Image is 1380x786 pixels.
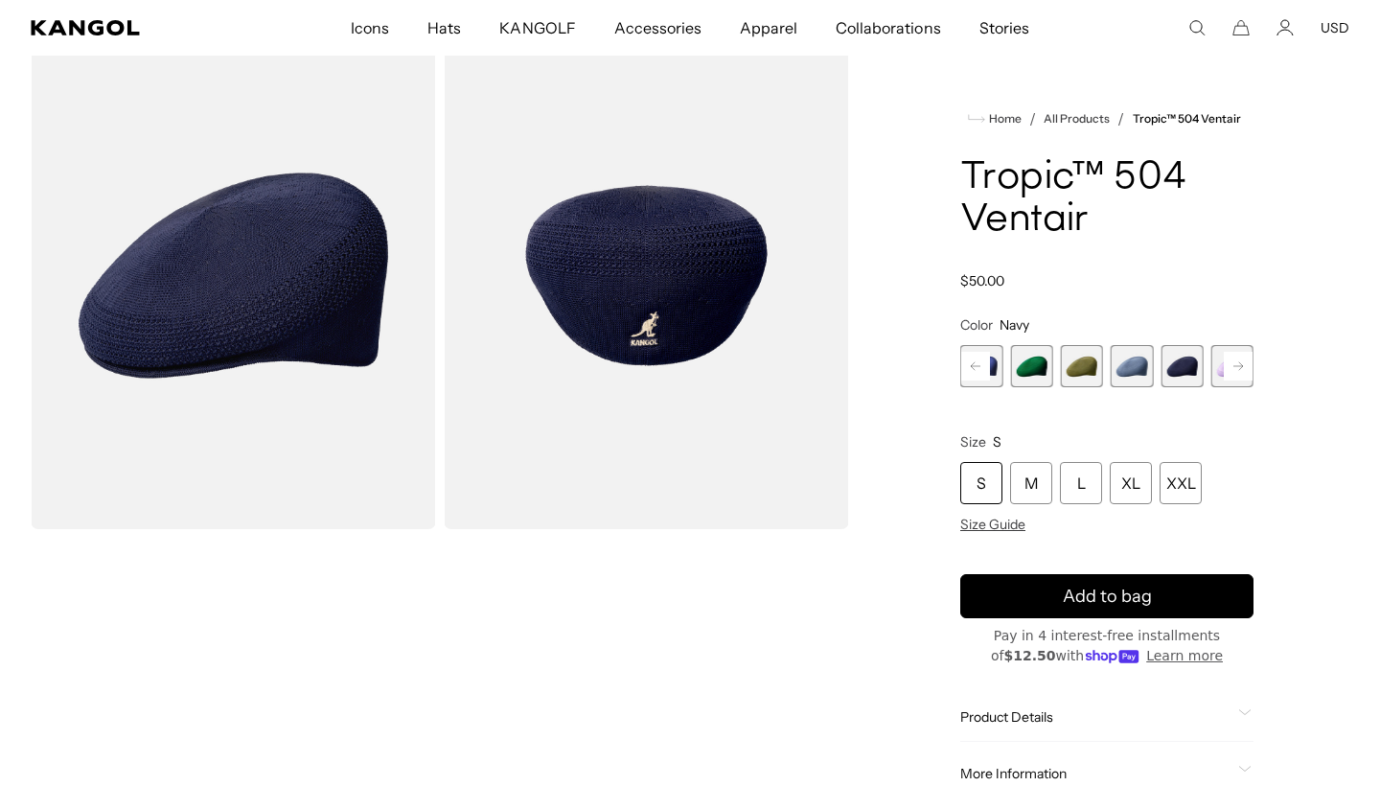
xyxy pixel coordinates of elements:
[1232,19,1250,36] button: Cart
[960,345,1002,387] label: Starry Blue
[1000,316,1029,334] span: Navy
[960,708,1230,726] span: Product Details
[960,272,1004,289] span: $50.00
[1161,345,1203,387] div: 6 of 22
[1061,345,1103,387] div: 4 of 22
[960,574,1253,618] button: Add to bag
[960,516,1025,533] span: Size Guide
[1022,107,1036,130] li: /
[1061,345,1103,387] label: Green
[960,345,1002,387] div: 2 of 22
[1321,19,1349,36] button: USD
[1276,19,1294,36] a: Account
[960,765,1230,782] span: More Information
[1010,345,1052,387] div: 3 of 22
[960,316,993,334] span: Color
[1188,19,1206,36] summary: Search here
[1133,112,1242,126] a: Tropic™ 504 Ventair
[960,157,1253,242] h1: Tropic™ 504 Ventair
[1211,345,1253,387] label: Digital Lavender
[960,107,1253,130] nav: breadcrumbs
[1111,345,1153,387] label: DENIM BLUE
[1010,462,1052,504] div: M
[1111,345,1153,387] div: 5 of 22
[993,433,1001,451] span: S
[1010,345,1052,387] label: Masters Green
[1044,112,1110,126] a: All Products
[960,433,986,451] span: Size
[1161,345,1203,387] label: Navy
[1110,462,1152,504] div: XL
[1063,584,1152,610] span: Add to bag
[1060,462,1102,504] div: L
[985,112,1022,126] span: Home
[31,20,231,35] a: Kangol
[968,110,1022,127] a: Home
[31,22,436,529] img: color-navy
[444,22,849,529] img: color-navy
[1110,107,1124,130] li: /
[960,462,1002,504] div: S
[1211,345,1253,387] div: 7 of 22
[1160,462,1202,504] div: XXL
